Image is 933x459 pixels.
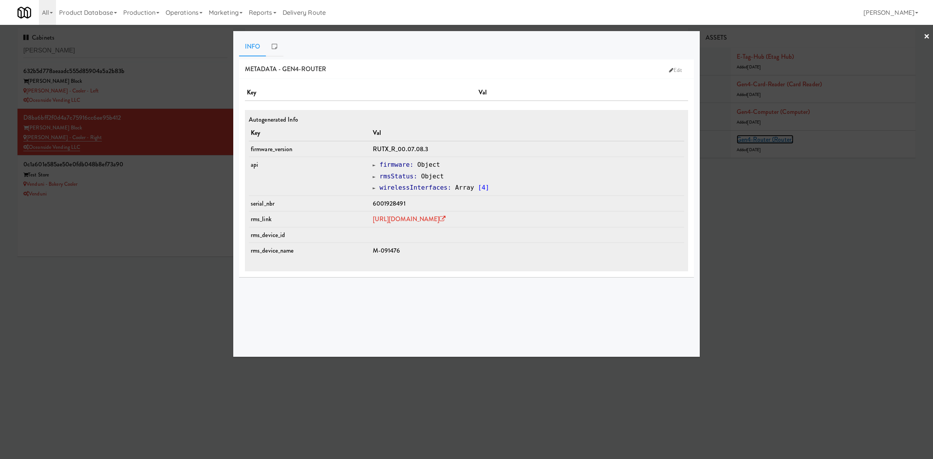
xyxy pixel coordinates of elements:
[373,215,446,223] a: [URL][DOMAIN_NAME]
[477,85,688,101] th: Val
[371,125,684,141] th: Val
[924,25,930,49] a: ×
[414,173,418,180] span: :
[379,173,414,180] span: rmsStatus
[249,227,371,243] td: rms_device_id
[249,115,298,124] span: Autogenerated Info
[249,157,371,196] td: api
[486,184,489,191] span: ]
[379,184,447,191] span: wirelessInterfaces
[410,161,414,168] span: :
[482,184,486,191] span: 4
[249,141,371,157] td: firmware_version
[455,184,474,191] span: Array
[373,145,428,154] span: RUTX_R_00.07.08.3
[239,37,266,56] a: Info
[418,161,440,168] span: Object
[373,199,405,208] span: 6001928491
[245,65,326,73] span: METADATA - gen4-router
[379,161,410,168] span: firmware
[249,125,371,141] th: Key
[447,184,451,191] span: :
[478,184,482,191] span: [
[373,246,400,255] span: M-091476
[245,85,477,101] th: Key
[249,195,371,211] td: serial_nbr
[669,66,682,74] span: Edit
[421,173,444,180] span: Object
[249,243,371,258] td: rms_device_name
[17,6,31,19] img: Micromart
[249,211,371,227] td: rms_link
